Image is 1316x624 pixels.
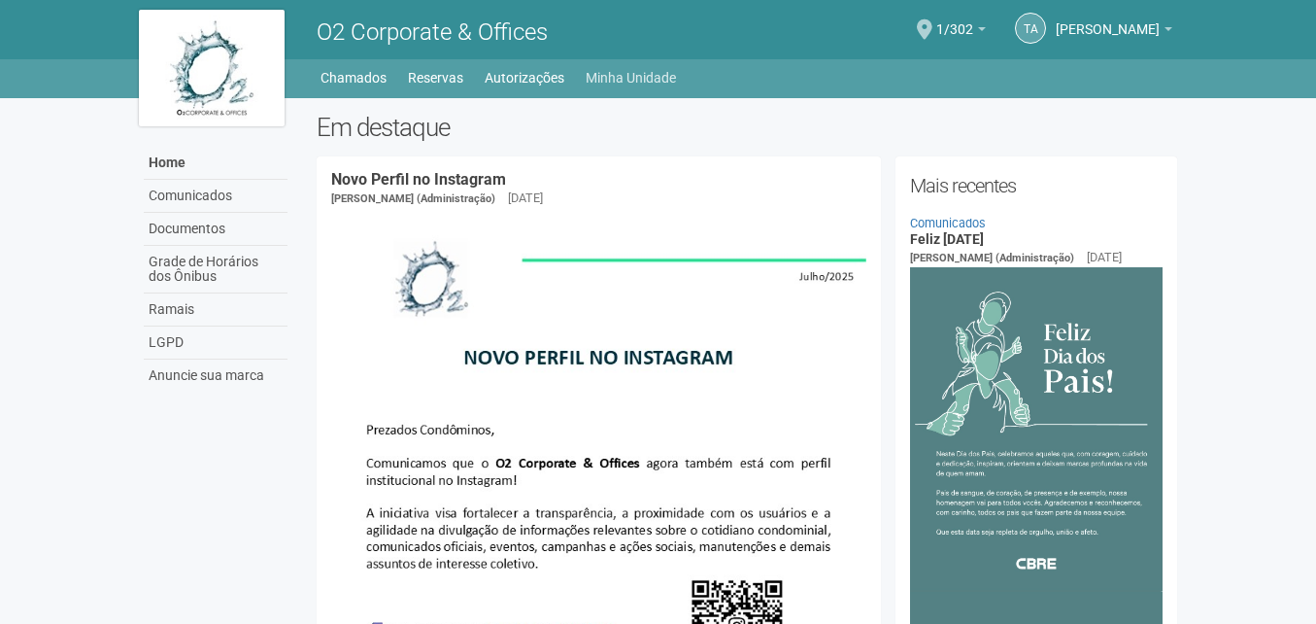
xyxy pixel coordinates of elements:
[1087,249,1122,266] div: [DATE]
[910,231,984,247] a: Feliz [DATE]
[139,10,285,126] img: logo.jpg
[331,192,495,205] span: [PERSON_NAME] (Administração)
[936,24,986,40] a: 1/302
[910,171,1164,200] h2: Mais recentes
[144,327,287,360] a: LGPD
[144,294,287,327] a: Ramais
[408,64,463,91] a: Reservas
[317,113,1178,142] h2: Em destaque
[508,190,543,207] div: [DATE]
[1015,13,1046,44] a: TA
[936,3,973,37] span: 1/302
[144,360,287,392] a: Anuncie sua marca
[331,170,506,189] a: Novo Perfil no Instagram
[144,147,287,180] a: Home
[321,64,387,91] a: Chamados
[1056,24,1172,40] a: [PERSON_NAME]
[910,216,986,230] a: Comunicados
[1056,3,1160,37] span: Thamiris Abdala
[910,252,1074,264] span: [PERSON_NAME] (Administração)
[144,213,287,246] a: Documentos
[317,18,548,46] span: O2 Corporate & Offices
[485,64,564,91] a: Autorizações
[144,180,287,213] a: Comunicados
[144,246,287,294] a: Grade de Horários dos Ônibus
[586,64,676,91] a: Minha Unidade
